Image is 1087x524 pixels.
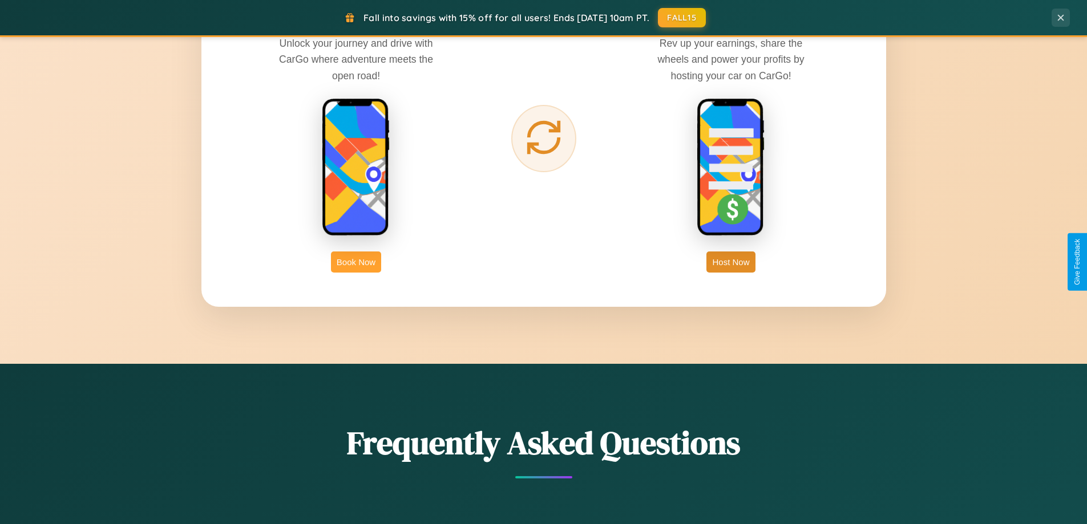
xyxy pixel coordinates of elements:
button: Host Now [706,251,755,273]
div: Give Feedback [1073,239,1081,285]
p: Unlock your journey and drive with CarGo where adventure meets the open road! [270,35,442,83]
button: FALL15 [658,8,706,27]
p: Rev up your earnings, share the wheels and power your profits by hosting your car on CarGo! [645,35,817,83]
img: rent phone [322,98,390,237]
img: host phone [697,98,765,237]
span: Fall into savings with 15% off for all users! Ends [DATE] 10am PT. [363,12,649,23]
button: Book Now [331,251,381,273]
h2: Frequently Asked Questions [201,421,886,465]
